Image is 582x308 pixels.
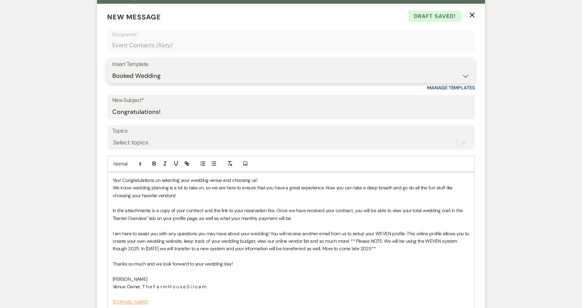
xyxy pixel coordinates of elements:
[112,30,470,39] p: Recipients*
[113,207,469,222] p: In the attachments is a copy of your contract and the link to your reservation fee. Once we have ...
[113,176,469,184] p: Yay! Congratulations on selecting your wedding venue and choosing us!
[112,126,470,136] label: Topics
[113,260,469,268] p: Thanks so much and we look forward to your wedding day!
[113,275,469,283] p: [PERSON_NAME]
[113,230,469,253] p: I am here to assist you with any questions you may have about your wedding! You will receive anot...
[156,41,173,50] span: ( Katy )
[427,85,475,91] a: Manage Templates
[112,59,470,69] div: Insert Template
[113,184,469,199] p: We know wedding planning is a lot to take on, so we are here to ensure that you have a great expe...
[112,39,470,52] div: Event Contacts
[112,96,470,105] label: New Subject*
[107,13,161,21] span: New Message
[113,299,148,305] a: [DOMAIN_NAME]
[408,11,461,22] span: Draft saved!
[113,138,148,147] div: Select topics
[113,283,469,290] p: Venue Owner, T h e F a r m H o u s e S i l o a m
